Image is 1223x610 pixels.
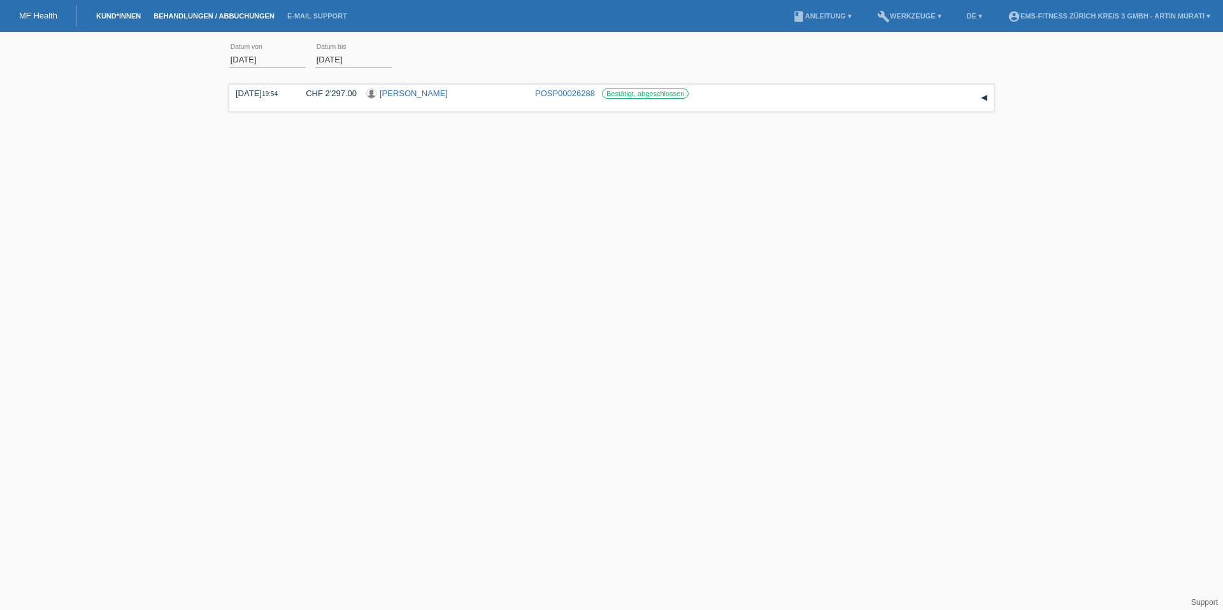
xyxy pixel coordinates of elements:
[786,12,858,20] a: bookAnleitung ▾
[19,11,57,20] a: MF Health
[792,10,805,23] i: book
[1001,12,1217,20] a: account_circleEMS-Fitness Zürich Kreis 3 GmbH - Artin Murati ▾
[90,12,147,20] a: Kund*innen
[871,12,948,20] a: buildWerkzeuge ▾
[602,89,689,99] label: Bestätigt, abgeschlossen
[535,89,595,98] a: POSP00026288
[1191,598,1218,607] a: Support
[236,89,287,98] div: [DATE]
[1008,10,1020,23] i: account_circle
[296,89,357,98] div: CHF 2'297.00
[380,89,448,98] a: [PERSON_NAME]
[281,12,354,20] a: E-Mail Support
[975,89,994,108] div: auf-/zuklappen
[262,90,278,97] span: 19:54
[961,12,989,20] a: DE ▾
[877,10,890,23] i: build
[147,12,281,20] a: Behandlungen / Abbuchungen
